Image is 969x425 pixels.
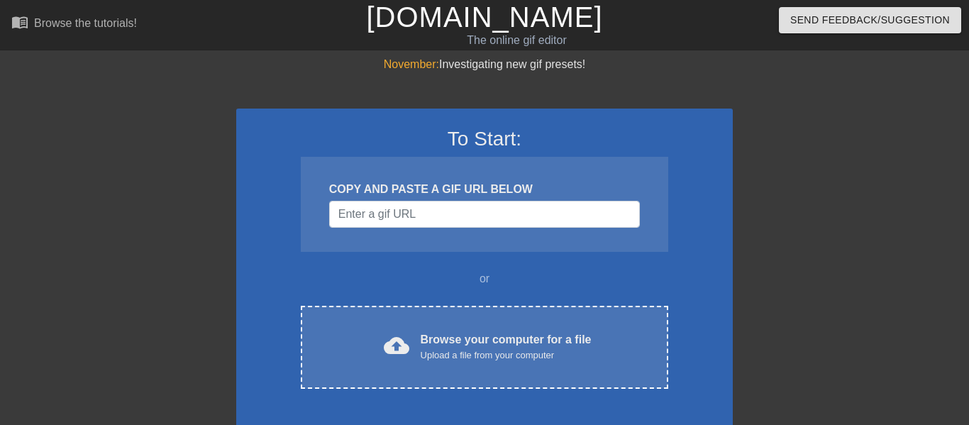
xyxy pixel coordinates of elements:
div: Browse your computer for a file [421,331,592,363]
span: cloud_upload [384,333,409,358]
a: Browse the tutorials! [11,13,137,35]
div: Upload a file from your computer [421,348,592,363]
span: November: [384,58,439,70]
div: Investigating new gif presets! [236,56,733,73]
div: COPY AND PASTE A GIF URL BELOW [329,181,640,198]
input: Username [329,201,640,228]
div: Browse the tutorials! [34,17,137,29]
span: menu_book [11,13,28,31]
button: Send Feedback/Suggestion [779,7,961,33]
div: The online gif editor [330,32,703,49]
h3: To Start: [255,127,714,151]
a: [DOMAIN_NAME] [366,1,602,33]
span: Send Feedback/Suggestion [790,11,950,29]
div: or [273,270,696,287]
